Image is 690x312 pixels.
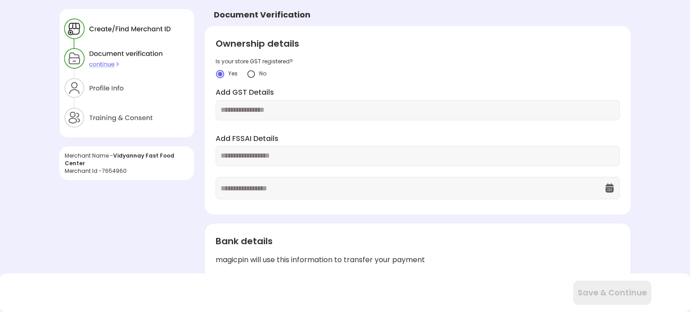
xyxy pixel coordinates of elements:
span: Yes [228,70,238,77]
label: Add GST Details [216,88,620,98]
label: Add FSSAI Details [216,134,620,144]
div: Merchant Id - 7654960 [65,167,189,175]
span: No [259,70,266,77]
div: Bank details [216,234,620,248]
div: Ownership details [216,37,620,50]
div: Document Verification [214,9,310,21]
div: magicpin will use this information to transfer your payment [216,255,620,265]
div: Merchant Name - [65,152,189,167]
img: xZtaNGYO7ZEa_Y6BGN0jBbY4tz3zD8CMWGtK9DYT203r_wSWJgC64uaYzQv0p6I5U3yzNyQZ90jnSGEji8ItH6xpax9JibOI_... [59,9,194,137]
span: Vidyannay Fast Food Center [65,152,174,167]
img: crlYN1wOekqfTXo2sKdO7mpVD4GIyZBlBCY682TI1bTNaOsxckEXOmACbAD6EYcPGHR5wXB9K-wSeRvGOQTikGGKT-kEDVP-b... [216,70,225,79]
img: yidvdI1b1At5fYgYeHdauqyvT_pgttO64BpF2mcDGQwz_NKURL8lp7m2JUJk3Onwh4FIn8UgzATYbhG5vtZZpSXeknhWnnZDd... [247,70,256,79]
button: Save & Continue [573,281,651,305]
img: OcXK764TI_dg1n3pJKAFuNcYfYqBKGvmbXteblFrPew4KBASBbPUoKPFDRZzLe5z5khKOkBCrBseVNl8W_Mqhk0wgJF92Dyy9... [604,183,615,193]
div: Is your store GST registered? [216,57,620,65]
